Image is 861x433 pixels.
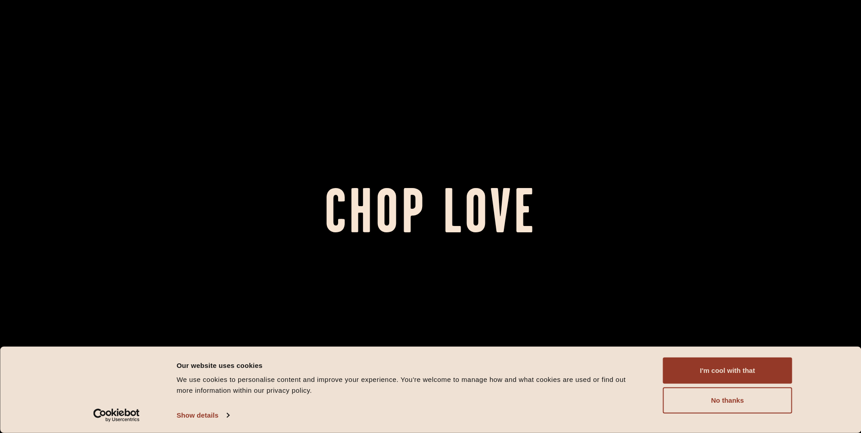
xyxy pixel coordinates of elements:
[663,387,792,414] button: No thanks
[177,374,643,396] div: We use cookies to personalise content and improve your experience. You're welcome to manage how a...
[177,360,643,371] div: Our website uses cookies
[77,409,156,422] a: Usercentrics Cookiebot - opens in a new window
[663,358,792,384] button: I'm cool with that
[177,409,229,422] a: Show details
